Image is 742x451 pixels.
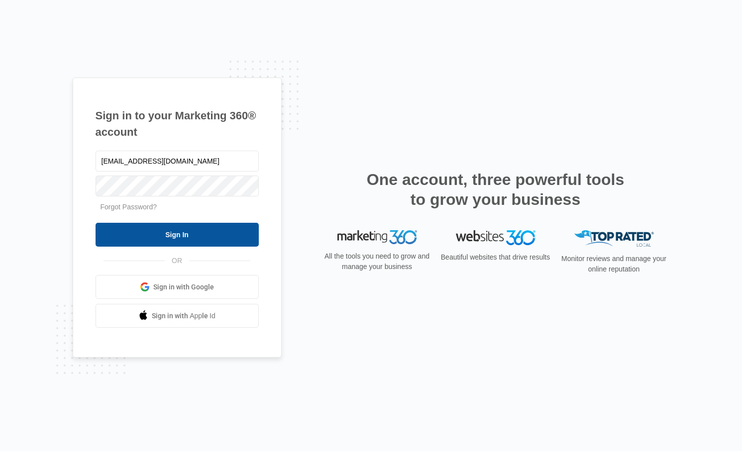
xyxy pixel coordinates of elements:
[440,252,551,263] p: Beautiful websites that drive results
[96,223,259,247] input: Sign In
[574,230,654,247] img: Top Rated Local
[153,282,214,292] span: Sign in with Google
[321,251,433,272] p: All the tools you need to grow and manage your business
[96,304,259,328] a: Sign in with Apple Id
[96,275,259,299] a: Sign in with Google
[101,203,157,211] a: Forgot Password?
[152,311,215,321] span: Sign in with Apple Id
[165,256,189,266] span: OR
[364,170,628,209] h2: One account, three powerful tools to grow your business
[96,151,259,172] input: Email
[96,107,259,140] h1: Sign in to your Marketing 360® account
[558,254,670,274] p: Monitor reviews and manage your online reputation
[456,230,535,245] img: Websites 360
[337,230,417,244] img: Marketing 360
